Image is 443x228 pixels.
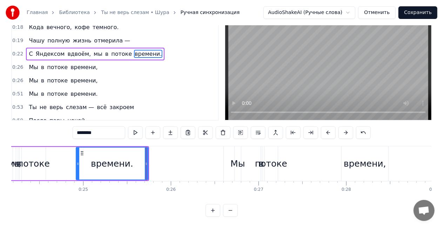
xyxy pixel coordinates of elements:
span: верь [49,103,64,111]
a: Ты не верь слезам • Шура [101,9,169,16]
span: потоке [46,63,68,71]
span: отмерила — [93,36,131,45]
div: 0:26 [166,187,176,193]
span: вечного, [46,23,72,31]
div: потоке [255,157,287,170]
span: времени. [70,90,98,98]
span: вдвоём, [67,50,92,58]
div: времени. [91,157,133,170]
div: времени, [344,157,386,170]
span: Яндексом [35,50,66,58]
span: После [28,116,47,125]
span: 0:53 [12,104,23,111]
span: всё [96,103,107,111]
div: в [16,157,21,170]
span: 0:26 [12,64,23,71]
img: youka [6,6,20,20]
button: Отменить [358,6,396,19]
div: Мы [230,157,245,170]
span: времени. [134,50,162,58]
span: в [40,90,45,98]
span: не [39,103,47,111]
span: тёмного. [92,23,120,31]
div: 0:29 [429,187,439,193]
span: Мы [28,76,39,85]
span: Ручная синхронизация [181,9,240,16]
div: 0:25 [79,187,88,193]
div: Открытый чат [414,200,435,221]
span: 0:22 [12,51,23,58]
a: Главная [27,9,48,16]
span: в [40,76,45,85]
span: полную [47,36,71,45]
span: в [105,50,109,58]
span: в [40,63,45,71]
span: 0:19 [12,37,23,44]
nav: breadcrumb [27,9,240,16]
a: Библиотека [59,9,90,16]
div: мы [8,157,21,170]
span: Мы [28,90,39,98]
span: времени, [70,76,98,85]
span: 0:51 [12,90,23,98]
span: Мы [28,63,39,71]
span: Ты [28,103,37,111]
span: Чашу [28,36,45,45]
span: потоке [46,90,68,98]
span: мы [93,50,103,58]
span: ночей. [67,116,87,125]
span: Кода [28,23,44,31]
div: 0:28 [342,187,351,193]
span: 0:18 [12,24,23,31]
span: слезам — [65,103,95,111]
div: 0:27 [254,187,263,193]
span: кофе [74,23,90,31]
span: пары [49,116,65,125]
span: закроем [109,103,135,111]
span: С [28,50,33,58]
span: потоке [46,76,68,85]
span: 0:59 [12,117,23,124]
span: жизнь [72,36,92,45]
span: времени, [70,63,98,71]
div: потоке [18,157,50,170]
span: 0:26 [12,77,23,84]
span: потоке [110,50,133,58]
button: Сохранить [398,6,437,19]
